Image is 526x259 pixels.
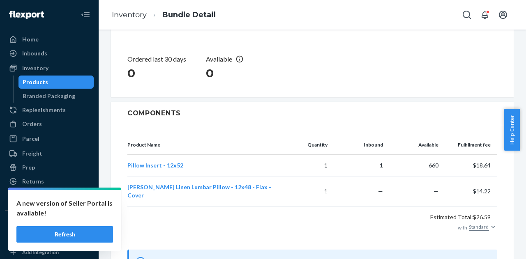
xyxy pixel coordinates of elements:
[22,249,59,256] div: Add Integration
[378,188,383,195] span: —
[477,7,493,23] button: Open notifications
[77,7,94,23] button: Close Navigation
[18,76,94,89] a: Products
[127,135,275,155] th: Product Name
[5,103,94,117] a: Replenishments
[434,188,438,195] span: —
[331,155,386,176] td: 1
[22,135,39,143] div: Parcel
[495,7,511,23] button: Open account menu
[22,49,47,57] div: Inbounds
[22,149,42,158] div: Freight
[23,92,75,100] div: Branded Packaging
[22,163,35,172] div: Prep
[22,64,48,72] div: Inventory
[5,217,94,230] button: Integrations
[442,155,497,176] td: $18.64
[442,176,497,206] td: $14.22
[5,175,94,188] a: Returns
[5,231,94,244] a: Shopify
[275,176,331,206] td: 1
[5,62,94,75] a: Inventory
[16,226,113,243] button: Refresh
[23,78,48,86] div: Products
[430,213,497,221] div: Estimated Total: $26.59
[459,7,475,23] button: Open Search Box
[5,161,94,174] a: Prep
[275,155,331,176] td: 1
[22,106,66,114] div: Replenishments
[442,135,497,155] th: Fulfillment fee
[127,183,271,199] a: [PERSON_NAME] Linen Lumbar Pillow - 12x48 - Flax - Cover
[5,248,94,257] a: Add Integration
[18,89,94,103] a: Branded Packaging
[127,162,183,169] a: Pillow Insert - 12x52
[386,155,442,176] td: 660
[206,55,232,63] span: Available
[458,225,467,231] span: with
[5,117,94,131] a: Orders
[127,55,186,63] span: Ordered last 30 days
[127,108,497,118] h3: Components
[9,11,44,19] img: Flexport logo
[5,147,94,160] a: Freight
[22,120,42,128] div: Orders
[504,109,520,151] button: Help Center
[386,135,442,155] th: Available
[127,66,135,80] span: 0
[5,132,94,145] a: Parcel
[16,198,113,218] p: A new version of Seller Portal is available!
[469,223,489,230] div: Standard
[5,33,94,46] a: Home
[162,10,216,19] a: Bundle Detail
[5,190,94,203] a: Reporting
[331,135,386,155] th: Inbound
[105,3,222,27] ol: breadcrumbs
[22,177,44,186] div: Returns
[22,35,39,44] div: Home
[206,66,214,80] span: 0
[5,47,94,60] a: Inbounds
[112,10,147,19] a: Inventory
[275,135,331,155] th: Quantity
